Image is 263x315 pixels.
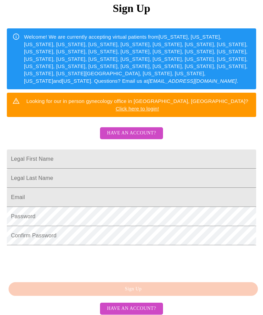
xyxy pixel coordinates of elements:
iframe: reCAPTCHA [7,249,111,275]
a: Click here to login! [116,106,159,111]
h3: Sign Up [7,2,256,15]
button: Have an account? [100,303,163,315]
span: Have an account? [107,304,156,313]
a: Have an account? [98,305,164,311]
div: Welcome! We are currently accepting virtual patients from [US_STATE], [US_STATE], [US_STATE], [US... [24,30,251,87]
span: Have an account? [107,129,156,137]
button: Have an account? [100,127,163,139]
a: Have an account? [98,135,164,141]
em: [EMAIL_ADDRESS][DOMAIN_NAME] [148,78,237,84]
div: Looking for our in person gynecology office in [GEOGRAPHIC_DATA], [GEOGRAPHIC_DATA]? [24,95,251,115]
